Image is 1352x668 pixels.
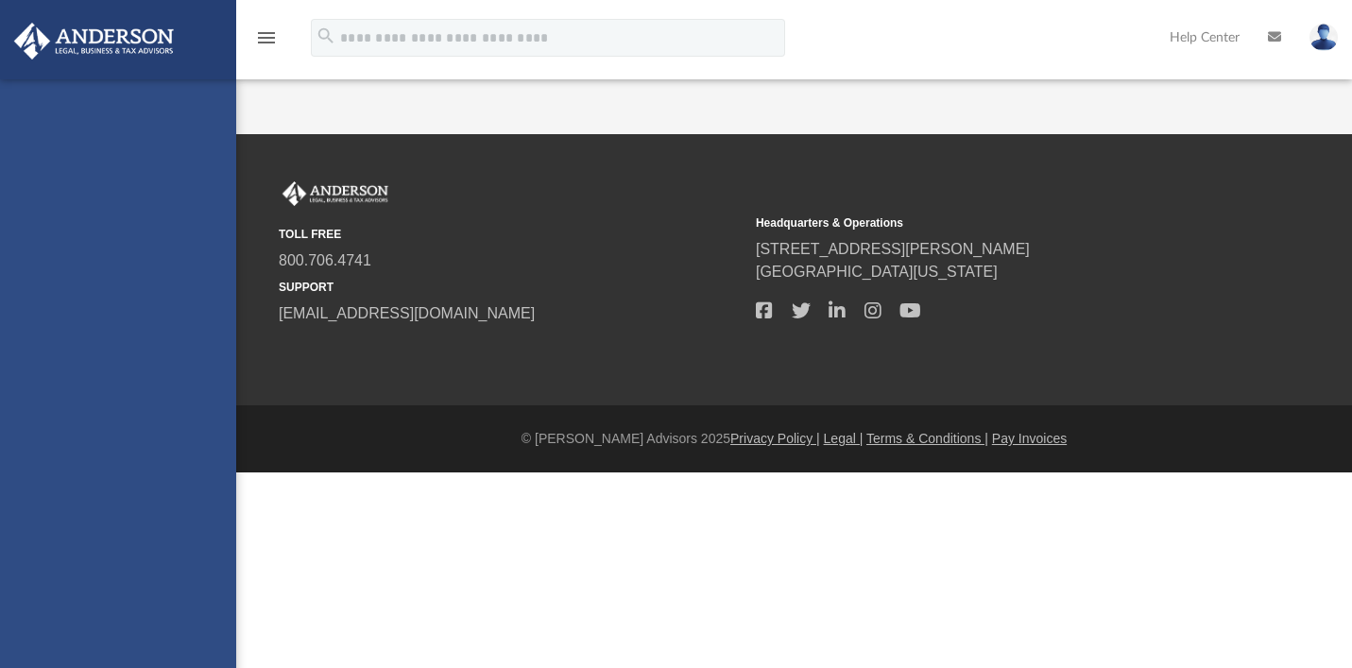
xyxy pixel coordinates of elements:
a: Legal | [824,431,864,446]
a: 800.706.4741 [279,252,371,268]
i: search [316,26,336,46]
a: Terms & Conditions | [866,431,988,446]
a: menu [255,36,278,49]
img: Anderson Advisors Platinum Portal [279,181,392,206]
small: Headquarters & Operations [756,214,1220,231]
small: SUPPORT [279,279,743,296]
img: Anderson Advisors Platinum Portal [9,23,180,60]
a: Privacy Policy | [730,431,820,446]
small: TOLL FREE [279,226,743,243]
a: [STREET_ADDRESS][PERSON_NAME] [756,241,1030,257]
i: menu [255,26,278,49]
div: © [PERSON_NAME] Advisors 2025 [236,429,1352,449]
img: User Pic [1309,24,1338,51]
a: [EMAIL_ADDRESS][DOMAIN_NAME] [279,305,535,321]
a: Pay Invoices [992,431,1067,446]
a: [GEOGRAPHIC_DATA][US_STATE] [756,264,998,280]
